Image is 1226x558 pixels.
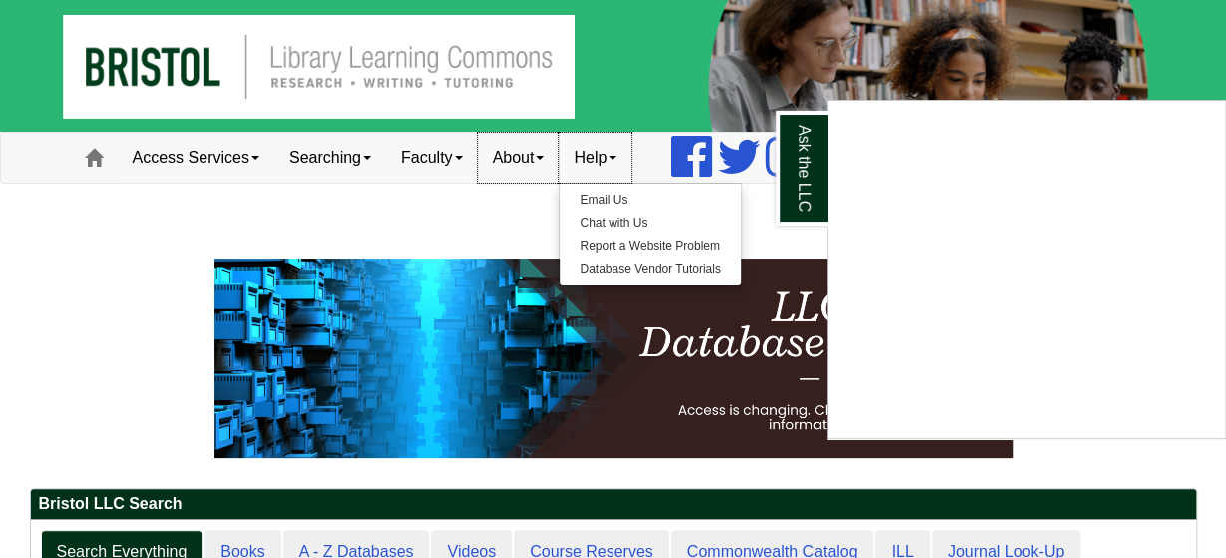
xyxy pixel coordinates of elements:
[31,489,1196,520] h2: Bristol LLC Search
[386,133,478,183] a: Faculty
[560,258,740,280] a: Database Vendor Tutorials
[827,100,1226,439] div: Ask the LLC
[118,133,274,183] a: Access Services
[560,235,740,258] a: Report a Website Problem
[559,133,631,183] a: Help
[214,259,1013,458] img: HTML tutorial
[776,111,828,226] a: Ask the LLC
[828,101,1225,438] iframe: Chat Widget
[560,212,740,235] a: Chat with Us
[274,133,386,183] a: Searching
[478,133,560,183] a: About
[560,189,740,212] a: Email Us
